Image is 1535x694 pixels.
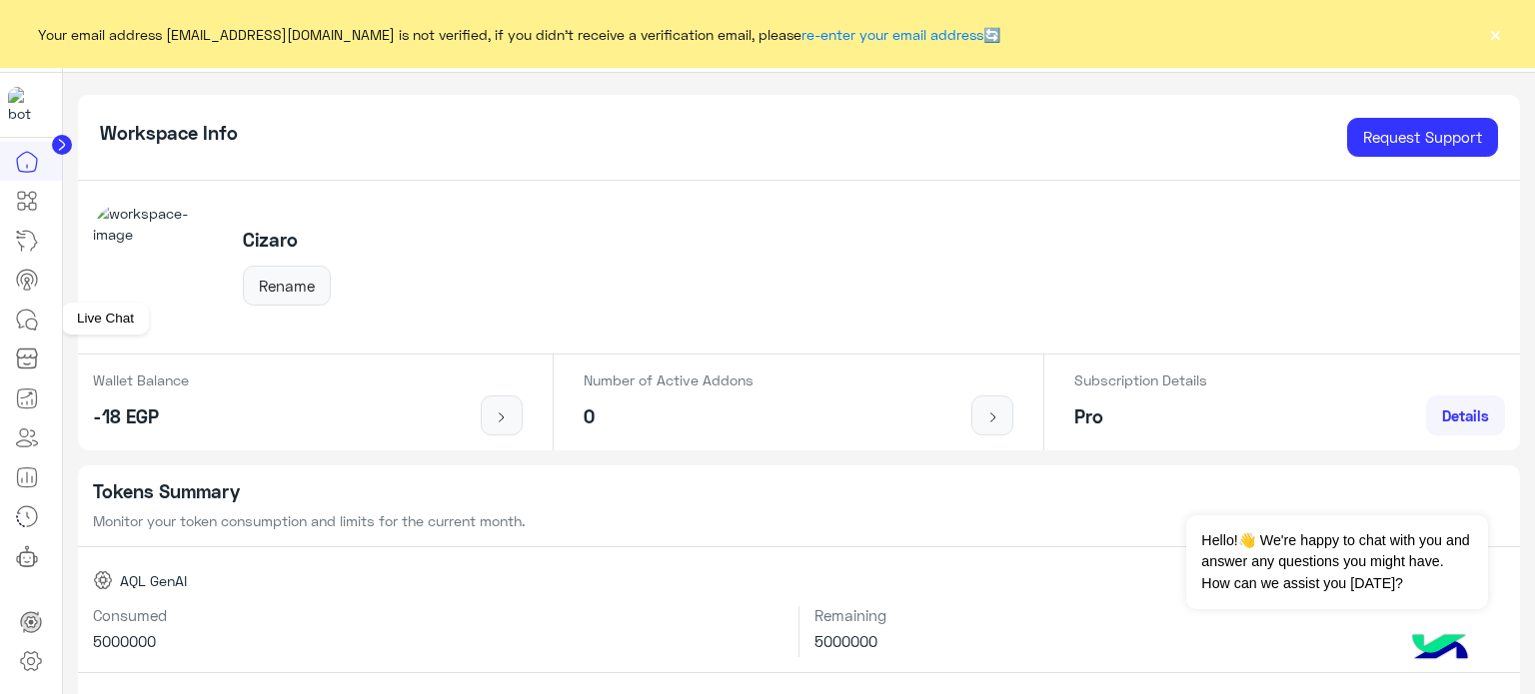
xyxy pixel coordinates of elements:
h5: Cizaro [243,229,331,252]
img: 919860931428189 [8,87,44,123]
h5: -18 EGP [93,405,189,428]
span: AQL GenAI [120,570,187,591]
span: Your email address [EMAIL_ADDRESS][DOMAIN_NAME] is not verified, if you didn't receive a verifica... [38,24,1000,45]
button: × [1485,24,1505,44]
h6: Consumed [93,606,784,624]
p: Subscription Details [1074,369,1207,390]
a: re-enter your email address [801,26,983,43]
h5: Pro [1074,405,1207,428]
h5: 0 [584,405,754,428]
div: Live Chat [62,303,149,335]
img: workspace-image [93,203,221,331]
h6: 5000000 [93,632,784,650]
a: Request Support [1347,118,1498,158]
span: Details [1442,406,1489,424]
span: Hello!👋 We're happy to chat with you and answer any questions you might have. How can we assist y... [1186,515,1487,609]
img: hulul-logo.png [1405,614,1475,684]
h6: Remaining [814,606,1505,624]
button: Rename [243,266,331,306]
h6: 5000000 [814,632,1505,650]
img: icon [980,409,1005,425]
p: Wallet Balance [93,369,189,390]
img: icon [490,409,515,425]
h5: Tokens Summary [93,480,1506,503]
img: AQL GenAI [93,570,113,590]
p: Monitor your token consumption and limits for the current month. [93,510,1506,531]
p: Number of Active Addons [584,369,754,390]
a: Details [1426,395,1505,435]
h5: Workspace Info [100,122,238,145]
